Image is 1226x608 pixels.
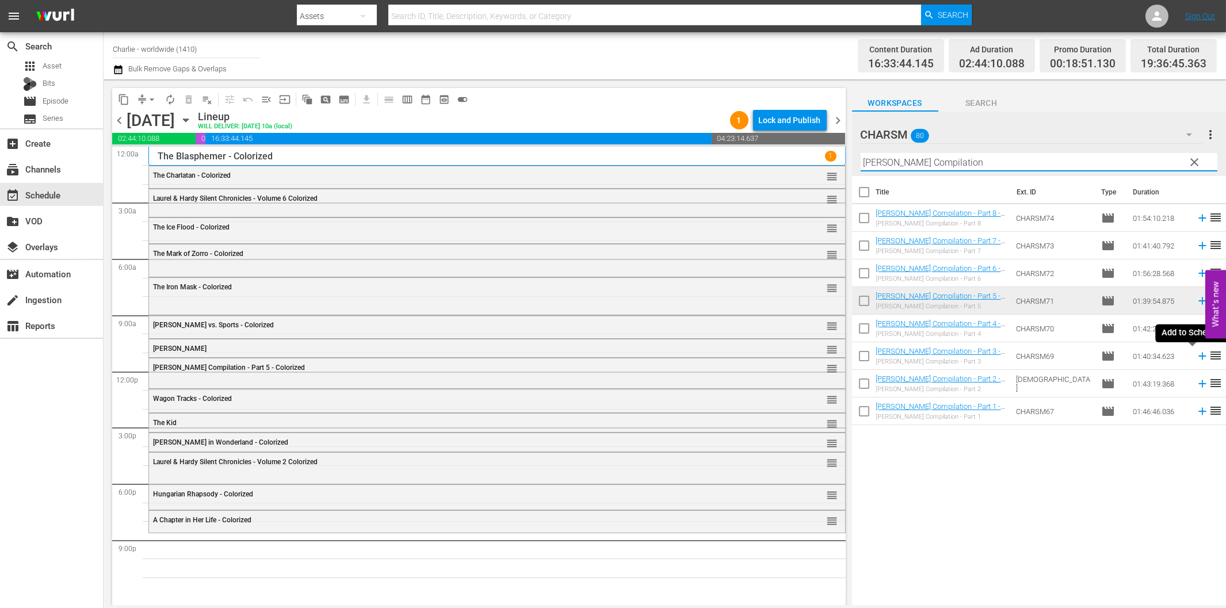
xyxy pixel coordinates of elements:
[1196,212,1209,224] svg: Add to Schedule
[1209,404,1223,418] span: reorder
[127,111,175,130] div: [DATE]
[1185,12,1215,21] a: Sign Out
[7,9,21,23] span: menu
[827,282,838,295] span: reorder
[438,94,450,105] span: preview_outlined
[23,94,37,108] span: Episode
[112,113,127,128] span: chevron_left
[876,347,1006,364] a: [PERSON_NAME] Compilation - Part 3 - Colorized
[420,94,431,105] span: date_range_outlined
[876,330,1007,338] div: [PERSON_NAME] Compilation - Part 4
[43,78,55,89] span: Bits
[827,437,838,450] span: reorder
[1196,405,1209,418] svg: Add to Schedule
[938,5,968,25] span: Search
[876,176,1010,208] th: Title
[1209,238,1223,252] span: reorder
[1185,152,1203,171] button: clear
[417,90,435,109] span: Month Calendar View
[153,419,177,427] span: The Kid
[153,364,305,372] span: [PERSON_NAME] Compilation - Part 5 - Colorized
[1011,259,1097,287] td: CHARSM72
[1209,349,1223,362] span: reorder
[153,223,230,231] span: The Ice Flood - Colorized
[827,457,838,468] button: reorder
[279,94,291,105] span: input
[6,215,20,228] span: VOD
[876,292,1006,309] a: [PERSON_NAME] Compilation - Part 5 - Colorized
[831,113,846,128] span: chevron_right
[1128,287,1191,315] td: 01:39:54.875
[1204,128,1217,142] span: more_vert
[876,374,1006,392] a: [PERSON_NAME] Compilation - Part 2 - Colorized
[1011,232,1097,259] td: CHARSM73
[827,320,838,332] span: reorder
[338,94,350,105] span: subtitles_outlined
[153,458,318,466] span: Laurel & Hardy Silent Chronicles - Volume 2 Colorized
[6,319,20,333] span: Reports
[827,222,838,235] span: reorder
[316,90,335,109] span: Create Search Block
[294,88,316,110] span: Refresh All Search Blocks
[876,247,1007,255] div: [PERSON_NAME] Compilation - Part 7
[827,170,838,183] span: reorder
[153,283,232,291] span: The Iron Mask - Colorized
[320,94,331,105] span: pageview_outlined
[43,60,62,72] span: Asset
[876,385,1007,393] div: [PERSON_NAME] Compilation - Part 2
[205,133,712,144] span: 16:33:44.145
[153,490,253,498] span: Hungarian Rhapsody - Colorized
[753,110,827,131] button: Lock and Publish
[712,133,846,144] span: 04:23:14.637
[398,90,417,109] span: Week Calendar View
[876,275,1007,282] div: [PERSON_NAME] Compilation - Part 6
[127,64,227,73] span: Bulk Remove Gaps & Overlaps
[198,90,216,109] span: Clear Lineup
[1101,404,1115,418] span: Episode
[153,516,251,524] span: A Chapter in Her Life - Colorized
[827,343,838,356] span: reorder
[216,88,239,110] span: Customize Events
[1128,370,1191,397] td: 01:43:19.368
[1050,58,1116,71] span: 00:18:51.130
[1050,41,1116,58] div: Promo Duration
[827,222,838,234] button: reorder
[1011,315,1097,342] td: CHARSM70
[861,118,1203,151] div: CHARSM
[868,58,934,71] span: 16:33:44.145
[827,343,838,355] button: reorder
[1141,41,1206,58] div: Total Duration
[1209,266,1223,280] span: reorder
[827,193,838,205] button: reorder
[1196,267,1209,280] svg: Add to Schedule
[1011,370,1097,397] td: [DEMOGRAPHIC_DATA]
[959,41,1025,58] div: Ad Duration
[1196,377,1209,390] svg: Add to Schedule
[827,282,838,293] button: reorder
[453,90,472,109] span: 24 hours Lineup View is ON
[1209,211,1223,224] span: reorder
[1204,121,1217,148] button: more_vert
[6,137,20,151] span: add_box
[23,59,37,73] span: Asset
[1128,204,1191,232] td: 01:54:10.218
[1011,397,1097,425] td: CHARSM67
[136,94,148,105] span: compress
[158,151,273,162] p: The Blasphemer - Colorized
[876,358,1007,365] div: [PERSON_NAME] Compilation - Part 3
[868,41,934,58] div: Content Duration
[201,94,213,105] span: playlist_remove_outlined
[153,321,274,329] span: [PERSON_NAME] vs. Sports - Colorized
[402,94,413,105] span: calendar_view_week_outlined
[43,113,63,124] span: Series
[1141,58,1206,71] span: 19:36:45.363
[153,194,318,202] span: Laurel & Hardy Silent Chronicles - Volume 6 Colorized
[114,90,133,109] span: Copy Lineup
[1209,376,1223,390] span: reorder
[261,94,272,105] span: menu_open
[1011,342,1097,370] td: CHARSM69
[376,88,398,110] span: Day Calendar View
[827,170,838,182] button: reorder
[179,90,198,109] span: Select an event to delete
[6,267,20,281] span: movie_filter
